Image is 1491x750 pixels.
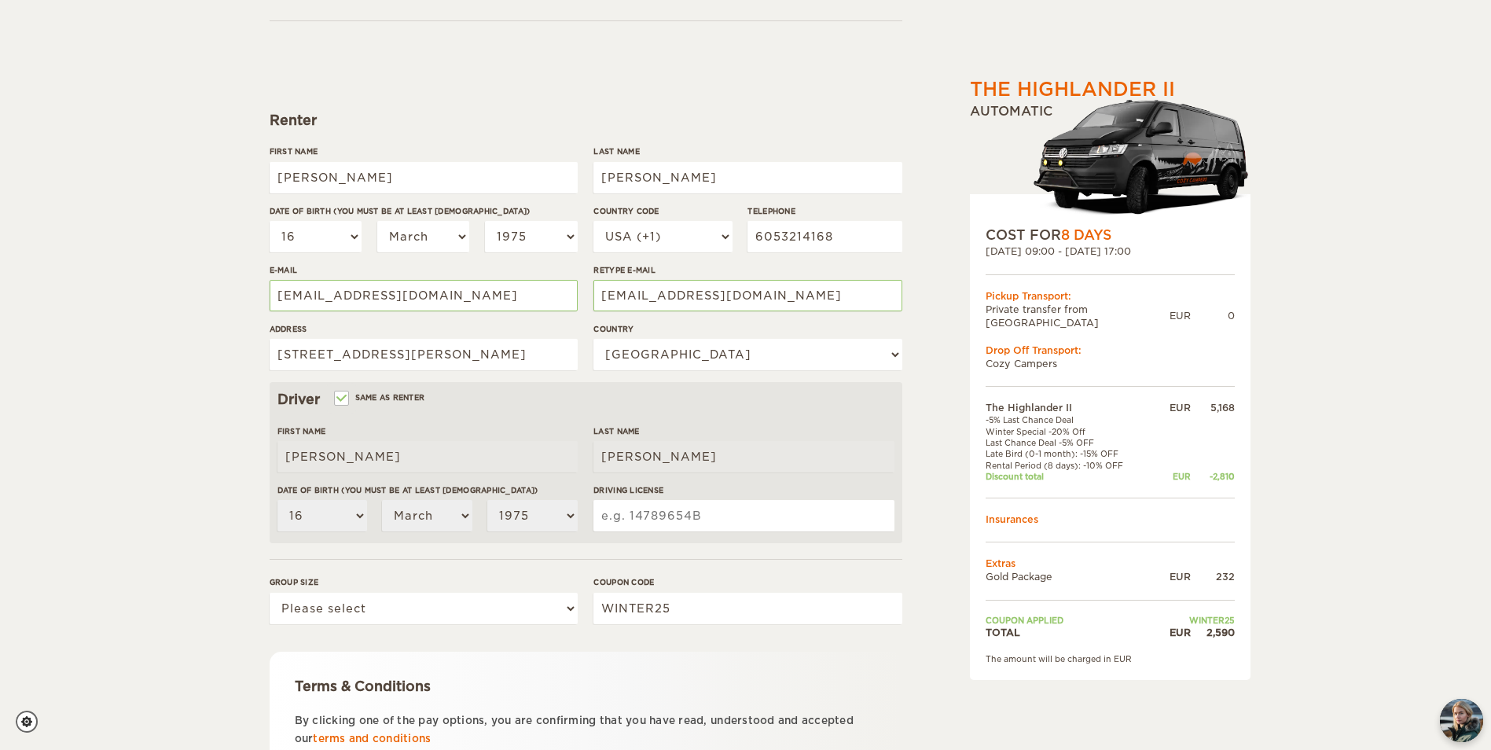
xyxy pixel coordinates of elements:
[593,441,894,472] input: e.g. Smith
[270,162,578,193] input: e.g. William
[1191,471,1235,482] div: -2,810
[986,401,1155,414] td: The Highlander II
[1170,309,1191,322] div: EUR
[1033,90,1250,226] img: stor-langur-223.png
[986,626,1155,639] td: TOTAL
[593,280,902,311] input: e.g. example@example.com
[277,484,578,496] label: Date of birth (You must be at least [DEMOGRAPHIC_DATA])
[277,425,578,437] label: First Name
[16,711,48,733] a: Cookie settings
[1155,471,1191,482] div: EUR
[986,244,1235,258] div: [DATE] 09:00 - [DATE] 17:00
[593,323,902,335] label: Country
[986,615,1155,626] td: Coupon applied
[270,205,578,217] label: Date of birth (You must be at least [DEMOGRAPHIC_DATA])
[593,205,732,217] label: Country Code
[986,653,1235,664] div: The amount will be charged in EUR
[1155,615,1235,626] td: WINTER25
[1155,570,1191,583] div: EUR
[1191,401,1235,414] div: 5,168
[593,162,902,193] input: e.g. Smith
[336,390,425,405] label: Same as renter
[986,448,1155,459] td: Late Bird (0-1 month): -15% OFF
[986,303,1170,329] td: Private transfer from [GEOGRAPHIC_DATA]
[1061,227,1111,243] span: 8 Days
[277,441,578,472] input: e.g. William
[1191,309,1235,322] div: 0
[747,221,902,252] input: e.g. 1 234 567 890
[986,357,1235,370] td: Cozy Campers
[270,576,578,588] label: Group size
[1155,401,1191,414] div: EUR
[1155,626,1191,639] div: EUR
[747,205,902,217] label: Telephone
[986,289,1235,303] div: Pickup Transport:
[986,437,1155,448] td: Last Chance Deal -5% OFF
[277,390,894,409] div: Driver
[1191,626,1235,639] div: 2,590
[986,344,1235,357] div: Drop Off Transport:
[970,103,1250,226] div: Automatic
[986,513,1235,526] td: Insurances
[593,500,894,531] input: e.g. 14789654B
[593,264,902,276] label: Retype E-mail
[270,323,578,335] label: Address
[1440,699,1483,742] img: Freyja at Cozy Campers
[336,395,346,405] input: Same as renter
[593,145,902,157] label: Last Name
[270,111,902,130] div: Renter
[970,76,1175,103] div: The Highlander II
[295,677,877,696] div: Terms & Conditions
[986,426,1155,437] td: Winter Special -20% Off
[986,460,1155,471] td: Rental Period (8 days): -10% OFF
[1191,570,1235,583] div: 232
[270,339,578,370] input: e.g. Street, City, Zip Code
[593,425,894,437] label: Last Name
[270,280,578,311] input: e.g. example@example.com
[986,557,1235,570] td: Extras
[986,414,1155,425] td: -5% Last Chance Deal
[986,471,1155,482] td: Discount total
[593,484,894,496] label: Driving License
[593,576,902,588] label: Coupon code
[313,733,431,744] a: terms and conditions
[1440,699,1483,742] button: chat-button
[270,145,578,157] label: First Name
[270,264,578,276] label: E-mail
[295,711,877,748] p: By clicking one of the pay options, you are confirming that you have read, understood and accepte...
[986,226,1235,244] div: COST FOR
[986,570,1155,583] td: Gold Package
